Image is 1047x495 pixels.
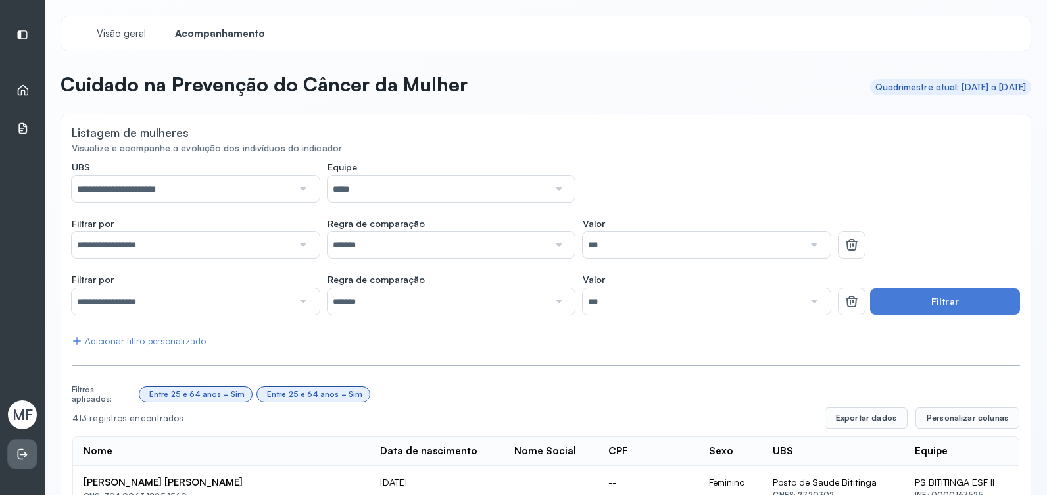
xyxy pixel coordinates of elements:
[915,477,1008,488] div: PS BITITINGA ESF II
[328,218,425,230] span: Regra de comparação
[328,161,357,173] span: Equipe
[84,477,359,489] div: [PERSON_NAME] [PERSON_NAME]
[72,161,90,173] span: UBS
[72,143,1020,154] div: Visualize e acompanhe a evolução dos indivíduos do indicador
[72,336,206,347] div: Adicionar filtro personalizado
[915,407,1019,429] button: Personalizar colunas
[583,274,605,286] span: Valor
[927,413,1008,423] span: Personalizar colunas
[870,288,1020,315] button: Filtrar
[72,126,189,140] div: Listagem de mulheres
[709,445,733,457] div: Sexo
[608,445,628,457] div: CPF
[773,445,793,457] div: UBS
[97,28,146,40] span: Visão geral
[267,390,363,399] div: Entre 25 e 64 anos = Sim
[72,413,814,424] div: 413 registros encontrados
[915,445,948,457] div: Equipe
[773,477,894,488] div: Posto de Saude Bititinga
[875,82,1027,93] div: Quadrimestre atual: [DATE] a [DATE]
[328,274,425,286] span: Regra de comparação
[72,218,114,230] span: Filtrar por
[825,407,908,429] button: Exportar dados
[84,445,112,457] div: Nome
[72,274,114,286] span: Filtrar por
[72,385,134,404] div: Filtros aplicados:
[514,445,576,457] div: Nome Social
[175,28,265,40] span: Acompanhamento
[61,72,468,96] p: Cuidado na Prevenção do Câncer da Mulher
[380,445,477,457] div: Data de nascimento
[12,406,33,423] span: MF
[583,218,605,230] span: Valor
[149,390,245,399] div: Entre 25 e 64 anos = Sim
